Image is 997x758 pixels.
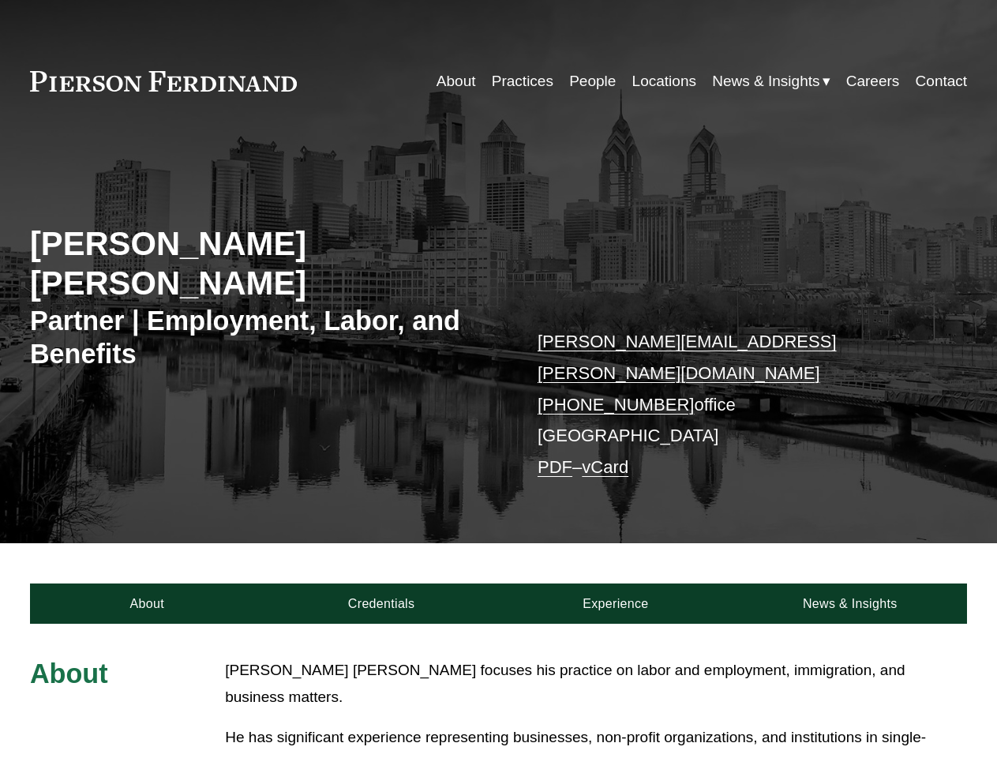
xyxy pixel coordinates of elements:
a: [PHONE_NUMBER] [538,395,694,415]
a: About [30,584,264,624]
a: folder dropdown [712,66,830,96]
a: Practices [492,66,553,96]
a: [PERSON_NAME][EMAIL_ADDRESS][PERSON_NAME][DOMAIN_NAME] [538,332,837,383]
a: PDF [538,457,572,477]
h2: [PERSON_NAME] [PERSON_NAME] [30,224,499,304]
a: Credentials [264,584,499,624]
h3: Partner | Employment, Labor, and Benefits [30,304,499,371]
a: Contact [916,66,968,96]
a: About [437,66,476,96]
span: About [30,659,108,689]
a: Locations [632,66,696,96]
a: People [569,66,616,96]
a: News & Insights [733,584,967,624]
span: News & Insights [712,68,819,95]
a: Careers [846,66,900,96]
p: [PERSON_NAME] [PERSON_NAME] focuses his practice on labor and employment, immigration, and busine... [225,657,967,711]
a: Experience [499,584,733,624]
a: vCard [582,457,628,477]
p: office [GEOGRAPHIC_DATA] – [538,326,928,483]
